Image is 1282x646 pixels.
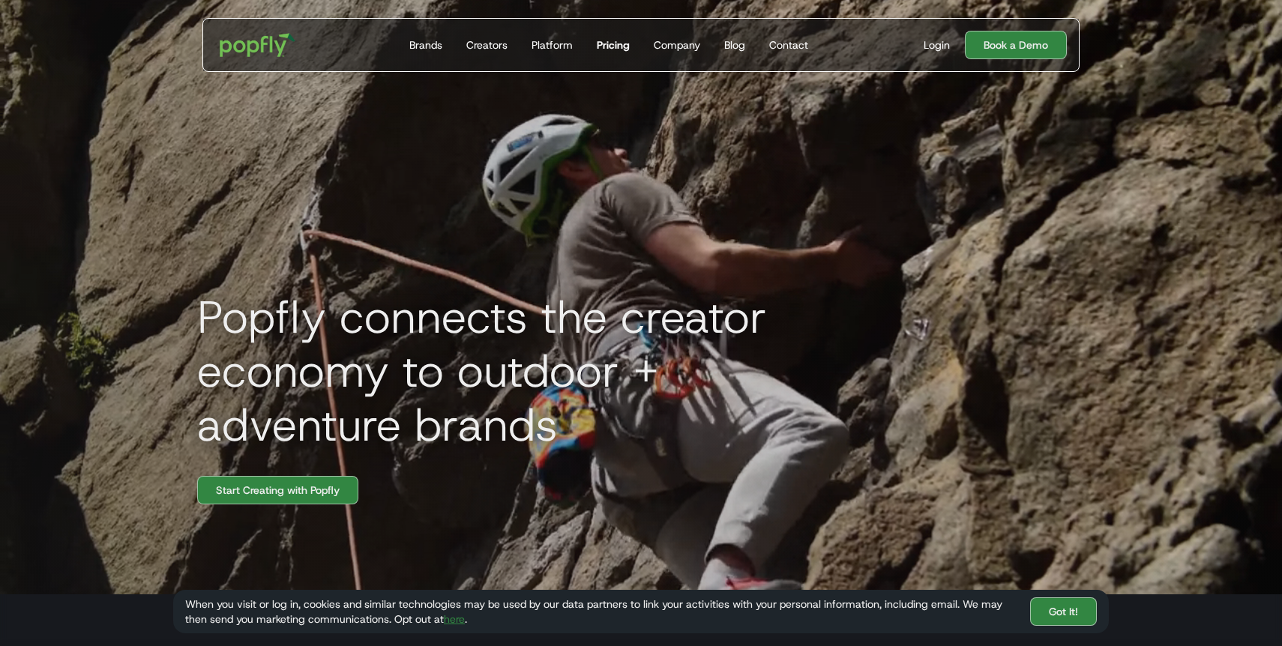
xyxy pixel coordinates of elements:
a: Got It! [1030,597,1097,626]
div: Contact [769,37,808,52]
div: Company [654,37,700,52]
a: Pricing [591,19,636,71]
a: Login [918,37,956,52]
div: Creators [466,37,508,52]
a: Blog [718,19,751,71]
a: Creators [460,19,514,71]
div: When you visit or log in, cookies and similar technologies may be used by our data partners to li... [185,597,1018,627]
div: Platform [532,37,573,52]
div: Login [924,37,950,52]
a: Platform [526,19,579,71]
div: Pricing [597,37,630,52]
a: Start Creating with Popfly [197,476,358,504]
a: Brands [403,19,448,71]
a: here [444,612,465,626]
a: Book a Demo [965,31,1067,59]
h1: Popfly connects the creator economy to outdoor + adventure brands [185,290,860,452]
div: Brands [409,37,442,52]
a: Contact [763,19,814,71]
div: Blog [724,37,745,52]
a: Company [648,19,706,71]
a: home [209,22,306,67]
